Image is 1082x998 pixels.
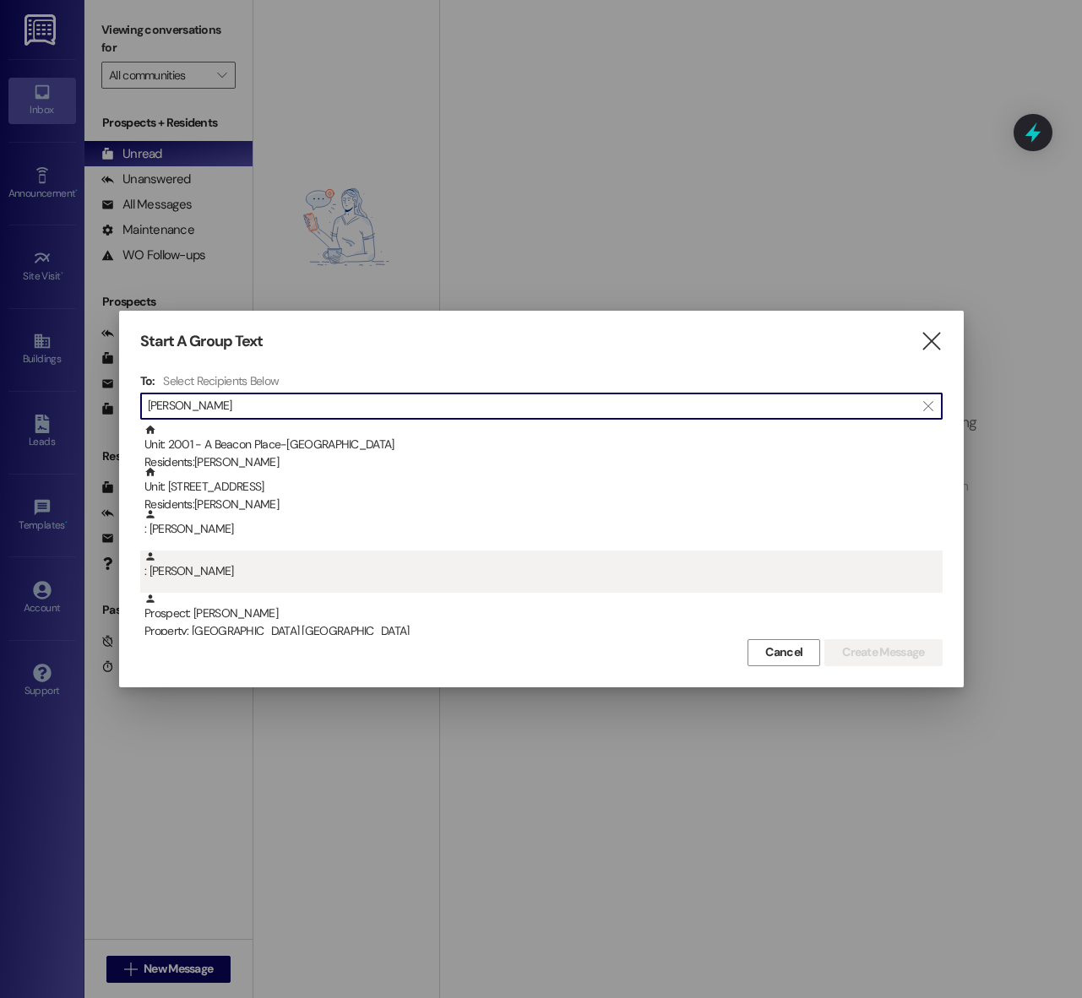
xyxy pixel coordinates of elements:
[923,399,932,413] i: 
[144,551,943,580] div: : [PERSON_NAME]
[144,453,943,471] div: Residents: [PERSON_NAME]
[748,639,820,666] button: Cancel
[140,466,943,508] div: Unit: [STREET_ADDRESS]Residents:[PERSON_NAME]
[140,593,943,635] div: Prospect: [PERSON_NAME]Property: [GEOGRAPHIC_DATA] [GEOGRAPHIC_DATA]
[144,424,943,472] div: Unit: 2001 - A Beacon Place-[GEOGRAPHIC_DATA]
[140,332,264,351] h3: Start A Group Text
[920,333,943,350] i: 
[140,424,943,466] div: Unit: 2001 - A Beacon Place-[GEOGRAPHIC_DATA]Residents:[PERSON_NAME]
[144,466,943,514] div: Unit: [STREET_ADDRESS]
[842,643,924,661] span: Create Message
[140,373,155,388] h3: To:
[915,393,942,419] button: Clear text
[144,622,943,640] div: Property: [GEOGRAPHIC_DATA] [GEOGRAPHIC_DATA]
[765,643,802,661] span: Cancel
[148,394,915,418] input: Search for any contact or apartment
[140,508,943,551] div: : [PERSON_NAME]
[144,496,943,513] div: Residents: [PERSON_NAME]
[144,593,943,641] div: Prospect: [PERSON_NAME]
[824,639,942,666] button: Create Message
[144,508,943,538] div: : [PERSON_NAME]
[140,551,943,593] div: : [PERSON_NAME]
[163,373,279,388] h4: Select Recipients Below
